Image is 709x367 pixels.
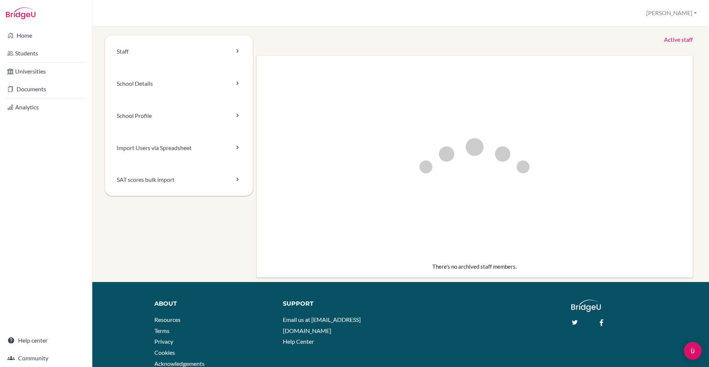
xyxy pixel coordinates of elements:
[105,100,253,132] a: School Profile
[1,333,90,348] a: Help center
[154,360,205,367] a: Acknowledgements
[1,46,90,61] a: Students
[684,342,702,360] div: Open Intercom Messenger
[154,349,175,356] a: Cookies
[1,28,90,43] a: Home
[105,35,253,68] a: Staff
[154,338,173,345] a: Privacy
[154,327,169,334] a: Terms
[6,7,35,19] img: Bridge-U
[154,300,272,308] div: About
[664,35,693,44] a: Active staff
[571,300,601,312] img: logo_white@2x-f4f0deed5e89b7ecb1c2cc34c3e3d731f90f0f143d5ea2071677605dd97b5244.png
[1,64,90,79] a: Universities
[105,68,253,100] a: School Details
[283,338,314,345] a: Help Center
[105,132,253,164] a: Import Users via Spreadsheet
[643,6,700,20] button: [PERSON_NAME]
[154,316,181,323] a: Resources
[1,100,90,115] a: Analytics
[283,316,361,334] a: Email us at [EMAIL_ADDRESS][DOMAIN_NAME]
[1,351,90,366] a: Community
[264,263,686,270] div: There's no archived staff members.
[105,164,253,196] a: SAT scores bulk import
[375,63,574,263] img: default-university-logo-42dd438d0b49c2174d4c41c49dcd67eec2da6d16b3a2f6d5de70cc347232e317.png
[283,300,394,308] div: Support
[1,82,90,96] a: Documents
